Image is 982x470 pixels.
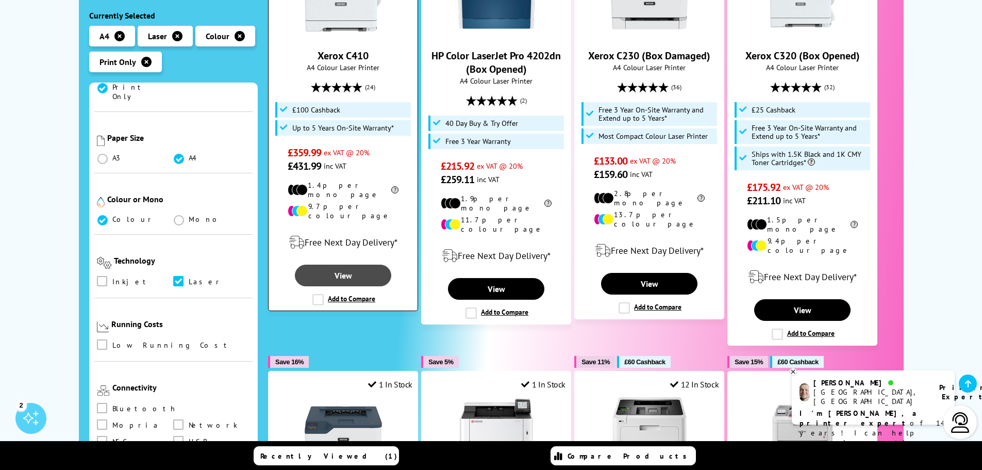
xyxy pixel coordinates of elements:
[112,436,127,447] span: NFC
[747,236,858,255] li: 9.4p per colour page
[671,77,681,97] span: (36)
[189,153,198,163] span: A4
[112,83,174,101] span: Print Only
[777,358,818,366] span: £60 Cashback
[288,146,321,159] span: £359.99
[448,278,544,300] a: View
[189,419,238,431] span: Network
[292,124,394,132] span: Up to 5 Years On-Site Warranty*
[260,451,397,461] span: Recently Viewed (1)
[275,358,304,366] span: Save 16%
[324,148,370,157] span: ex VAT @ 20%
[465,307,528,319] label: Add to Compare
[598,106,715,122] span: Free 3 Year On-Site Warranty and Extend up to 5 Years*
[617,356,670,368] button: £60 Cashback
[318,49,369,62] a: Xerox C410
[288,159,321,173] span: £431.99
[747,194,780,207] span: £211.10
[107,133,251,143] div: Paper Size
[630,156,676,166] span: ex VAT @ 20%
[288,202,398,220] li: 9.7p per colour page
[670,379,719,390] div: 12 In Stock
[111,319,250,329] div: Running Costs
[800,383,809,401] img: ashley-livechat.png
[368,379,412,390] div: 1 In Stock
[772,329,835,340] label: Add to Compare
[580,62,719,72] span: A4 Colour Laser Printer
[745,49,860,62] a: Xerox C320 (Box Opened)
[624,358,665,366] span: £60 Cashback
[431,49,561,76] a: HP Color LaserJet Pro 4202dn (Box Opened)
[611,30,688,41] a: Xerox C230 (Box Damaged)
[601,273,697,295] a: View
[783,182,829,192] span: ex VAT @ 20%
[427,241,565,270] div: modal_delivery
[735,358,763,366] span: Save 15%
[365,77,375,97] span: (24)
[428,358,453,366] span: Save 5%
[770,356,823,368] button: £60 Cashback
[580,236,719,265] div: modal_delivery
[521,379,565,390] div: 1 In Stock
[148,31,167,41] span: Laser
[747,215,858,234] li: 1.5p per mono page
[288,181,398,199] li: 1.4p per mono page
[752,150,868,167] span: Ships with 1.5K Black and 1K CMY Toner Cartridges*
[99,57,136,67] span: Print Only
[598,132,708,140] span: Most Compact Colour Laser Printer
[97,257,112,269] img: Technology
[421,356,458,368] button: Save 5%
[594,189,705,207] li: 2.8p per mono page
[274,228,412,257] div: modal_delivery
[112,419,159,431] span: Mopria
[254,446,399,465] a: Recently Viewed (1)
[427,76,565,86] span: A4 Colour Laser Printer
[112,382,251,393] div: Connectivity
[305,30,382,41] a: Xerox C410
[581,358,610,366] span: Save 11%
[458,30,535,41] a: HP Color LaserJet Pro 4202dn (Box Opened)
[97,321,109,332] img: Running Costs
[97,136,105,146] img: Paper Size
[733,263,872,291] div: modal_delivery
[754,299,850,321] a: View
[824,77,835,97] span: (32)
[441,159,474,173] span: £215.92
[477,174,500,184] span: inc VAT
[551,446,696,465] a: Compare Products
[441,173,474,186] span: £259.11
[520,91,527,110] span: (2)
[441,215,552,234] li: 11.7p per colour page
[594,210,705,229] li: 13.7p per colour page
[733,62,872,72] span: A4 Colour Laser Printer
[574,356,615,368] button: Save 11%
[292,106,340,114] span: £100 Cashback
[112,215,155,224] span: Colour
[764,30,841,41] a: Xerox C320 (Box Opened)
[97,385,110,396] img: Connectivity
[588,49,710,62] a: Xerox C230 (Box Damaged)
[274,62,412,72] span: A4 Colour Laser Printer
[189,436,207,447] span: USB
[189,215,223,224] span: Mono
[594,154,627,168] span: £133.00
[477,161,523,171] span: ex VAT @ 20%
[950,412,971,433] img: user-headset-light.svg
[189,276,223,287] span: Laser
[619,302,681,314] label: Add to Compare
[813,378,926,387] div: [PERSON_NAME]
[99,31,109,41] span: A4
[89,10,258,21] div: Currently Selected
[752,124,868,140] span: Free 3 Year On-Site Warranty and Extend up to 5 Years*
[312,294,375,305] label: Add to Compare
[813,387,926,406] div: [GEOGRAPHIC_DATA], [GEOGRAPHIC_DATA]
[206,31,229,41] span: Colour
[752,106,795,114] span: £25 Cashback
[112,339,231,351] span: Low Running Cost
[112,153,122,163] span: A3
[727,356,768,368] button: Save 15%
[112,403,177,414] span: Bluetooth
[324,161,346,171] span: inc VAT
[594,168,627,181] span: £159.60
[97,197,105,207] img: Colour or Mono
